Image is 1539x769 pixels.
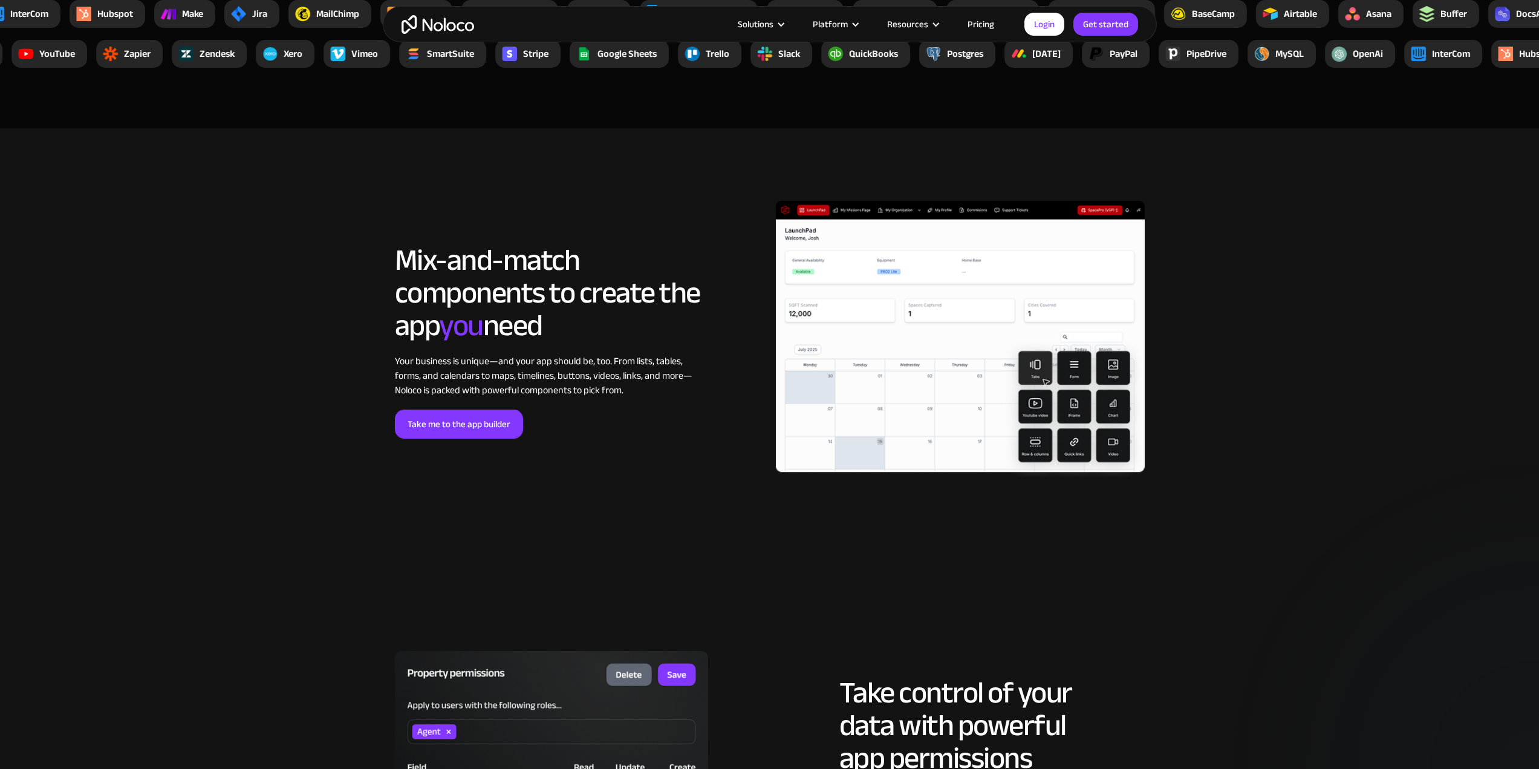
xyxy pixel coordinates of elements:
div: Your business is unique—and your app should be, too. From lists, tables, forms, and calendars to ... [395,354,700,398]
div: PayPal [1110,47,1137,61]
a: Get started [1073,13,1138,36]
div: SmartSuite [427,47,474,61]
div: Zendesk [200,47,235,61]
div: Platform [813,16,848,32]
div: Google Sheets [597,47,657,61]
div: QuickBooks [849,47,898,61]
div: Solutions [738,16,773,32]
div: Trello [706,47,729,61]
div: Stripe [523,47,548,61]
div: Vimeo [351,47,378,61]
div: [DATE] [1032,47,1061,61]
div: Slack [778,47,800,61]
span: you [439,297,483,354]
a: home [402,15,474,34]
div: Postgres [947,47,983,61]
h2: Mix-and-match components to create the app need [395,244,700,342]
a: Take me to the app builder [395,410,523,439]
div: Solutions [723,16,798,32]
div: Platform [798,16,872,32]
div: Zapier [124,47,151,61]
div: PipeDrive [1186,47,1226,61]
div: OpenAi [1353,47,1383,61]
div: InterCom [1432,47,1470,61]
div: MySQL [1275,47,1304,61]
div: YouTube [39,47,75,61]
a: Login [1024,13,1064,36]
div: Xero [284,47,302,61]
div: Resources [872,16,952,32]
a: Pricing [952,16,1009,32]
div: Resources [887,16,928,32]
